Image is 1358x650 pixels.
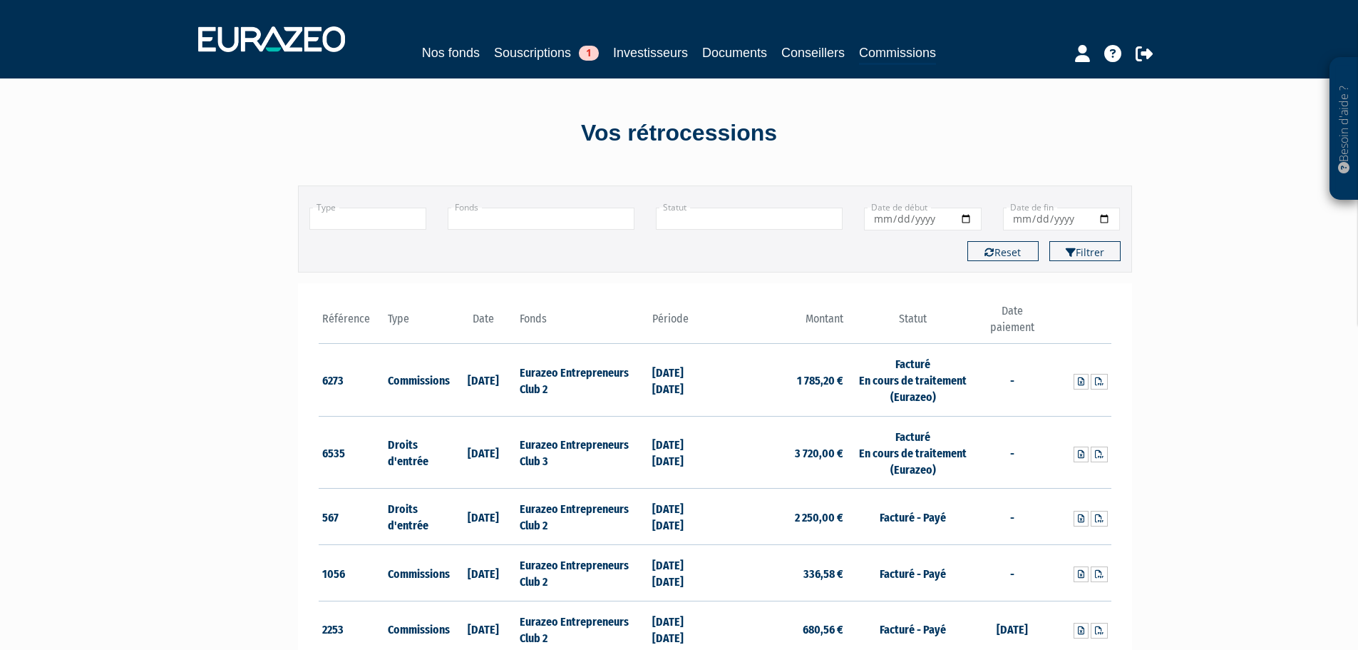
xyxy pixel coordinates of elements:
td: Commissions [384,545,451,601]
td: [DATE] [DATE] [649,344,715,417]
td: [DATE] [451,344,517,417]
td: - [979,344,1045,417]
a: Conseillers [781,43,845,63]
th: Référence [319,303,385,344]
td: Facturé - Payé [847,545,979,601]
button: Filtrer [1049,241,1121,261]
img: 1732889491-logotype_eurazeo_blanc_rvb.png [198,26,345,52]
td: Eurazeo Entrepreneurs Club 3 [516,416,648,489]
td: [DATE] [451,545,517,601]
a: Nos fonds [422,43,480,63]
a: Documents [702,43,767,63]
td: [DATE] [DATE] [649,545,715,601]
td: 1 785,20 € [715,344,847,417]
td: 6535 [319,416,385,489]
th: Type [384,303,451,344]
td: [DATE] [451,416,517,489]
td: [DATE] [451,489,517,545]
th: Période [649,303,715,344]
th: Statut [847,303,979,344]
th: Fonds [516,303,648,344]
td: 1056 [319,545,385,601]
td: [DATE] [DATE] [649,416,715,489]
th: Date [451,303,517,344]
td: - [979,489,1045,545]
a: Investisseurs [613,43,688,63]
td: 6273 [319,344,385,417]
button: Reset [967,241,1039,261]
td: - [979,416,1045,489]
td: 336,58 € [715,545,847,601]
td: 567 [319,489,385,545]
td: Facturé - Payé [847,489,979,545]
div: Vos rétrocessions [273,117,1086,150]
td: Droits d'entrée [384,489,451,545]
td: Eurazeo Entrepreneurs Club 2 [516,489,648,545]
th: Date paiement [979,303,1045,344]
td: Eurazeo Entrepreneurs Club 2 [516,344,648,417]
span: 1 [579,46,599,61]
td: - [979,545,1045,601]
td: [DATE] [DATE] [649,489,715,545]
p: Besoin d'aide ? [1336,65,1352,193]
th: Montant [715,303,847,344]
td: Facturé En cours de traitement (Eurazeo) [847,416,979,489]
td: Droits d'entrée [384,416,451,489]
td: 3 720,00 € [715,416,847,489]
td: Eurazeo Entrepreneurs Club 2 [516,545,648,601]
a: Commissions [859,43,936,65]
td: 2 250,00 € [715,489,847,545]
td: Facturé En cours de traitement (Eurazeo) [847,344,979,417]
td: Commissions [384,344,451,417]
a: Souscriptions1 [494,43,599,63]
